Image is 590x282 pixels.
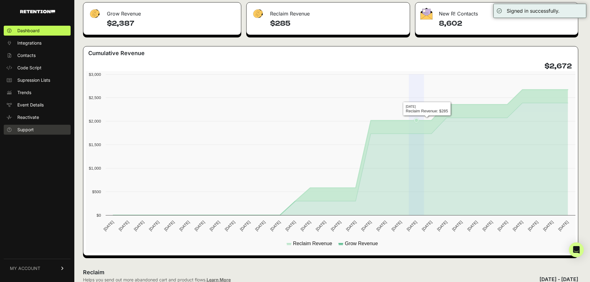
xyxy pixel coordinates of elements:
[299,220,312,232] text: [DATE]
[330,220,342,232] text: [DATE]
[17,114,39,120] span: Reactivate
[209,220,221,232] text: [DATE]
[482,220,494,232] text: [DATE]
[83,268,231,277] h2: Reclaim
[107,19,236,28] h4: $2,387
[251,8,264,20] img: fa-dollar-13500eef13a19c4ab2b9ed9ad552e47b0d9fc28b02b83b90ba0e00f96d6372e9.png
[17,28,40,34] span: Dashboard
[17,65,42,71] span: Code Script
[163,220,175,232] text: [DATE]
[17,102,44,108] span: Event Details
[285,220,297,232] text: [DATE]
[293,241,332,246] text: Reclaim Revenue
[89,166,101,171] text: $1,000
[148,220,160,232] text: [DATE]
[83,2,241,21] div: Grow Revenue
[436,220,448,232] text: [DATE]
[569,242,584,257] div: Open Intercom Messenger
[4,38,71,48] a: Integrations
[133,220,145,232] text: [DATE]
[118,220,130,232] text: [DATE]
[89,72,101,77] text: $3,000
[415,2,578,21] div: New R! Contacts
[17,40,42,46] span: Integrations
[178,220,190,232] text: [DATE]
[97,213,101,218] text: $0
[360,220,372,232] text: [DATE]
[4,50,71,60] a: Contacts
[4,88,71,98] a: Trends
[315,220,327,232] text: [DATE]
[88,8,101,20] img: fa-dollar-13500eef13a19c4ab2b9ed9ad552e47b0d9fc28b02b83b90ba0e00f96d6372e9.png
[88,49,145,58] h3: Cumulative Revenue
[89,142,101,147] text: $1,500
[224,220,236,232] text: [DATE]
[239,220,251,232] text: [DATE]
[557,220,569,232] text: [DATE]
[17,127,34,133] span: Support
[497,220,509,232] text: [DATE]
[89,95,101,100] text: $2,500
[10,265,40,271] span: MY ACCOUNT
[17,77,50,83] span: Supression Lists
[20,10,55,13] img: Retention.com
[544,61,572,71] h4: $2,672
[4,125,71,135] a: Support
[247,2,410,21] div: Reclaim Revenue
[507,7,560,15] div: Signed in successfully.
[345,220,357,232] text: [DATE]
[4,75,71,85] a: Supression Lists
[439,19,573,28] h4: 8,602
[391,220,403,232] text: [DATE]
[512,220,524,232] text: [DATE]
[103,220,115,232] text: [DATE]
[4,259,71,278] a: MY ACCOUNT
[4,100,71,110] a: Event Details
[17,52,36,59] span: Contacts
[92,189,101,194] text: $500
[451,220,463,232] text: [DATE]
[269,220,282,232] text: [DATE]
[345,241,378,246] text: Grow Revenue
[420,8,433,20] img: fa-envelope-19ae18322b30453b285274b1b8af3d052b27d846a4fbe8435d1a52b978f639a2.png
[89,119,101,124] text: $2,000
[527,220,539,232] text: [DATE]
[194,220,206,232] text: [DATE]
[254,220,266,232] text: [DATE]
[4,26,71,36] a: Dashboard
[375,220,387,232] text: [DATE]
[542,220,554,232] text: [DATE]
[17,89,31,96] span: Trends
[466,220,479,232] text: [DATE]
[421,220,433,232] text: [DATE]
[4,63,71,73] a: Code Script
[406,220,418,232] text: [DATE]
[270,19,405,28] h4: $285
[4,112,71,122] a: Reactivate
